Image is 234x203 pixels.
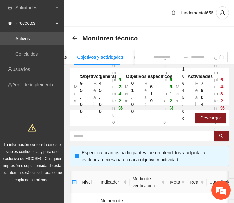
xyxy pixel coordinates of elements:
span: Meta [170,179,180,186]
span: bell [169,10,178,15]
span: inbox [8,5,12,10]
button: bell [168,8,179,18]
button: user [216,6,229,19]
span: Cumplimiento: [214,56,218,132]
strong: 92.42 % [118,77,122,110]
span: search [219,134,223,139]
span: Meta: [176,84,180,103]
span: Real: [195,81,199,107]
button: Descargar [195,113,226,123]
a: Concluidos [15,51,38,57]
span: Medio de verificación [132,175,160,189]
span: Real: [93,81,97,107]
span: to [183,55,188,60]
span: Proyectos [15,17,53,30]
span: warning [28,124,36,132]
strong: 619 [150,84,153,103]
span: Solicitudes [15,1,53,14]
th: Medio de verificación [130,171,167,193]
span: eye [8,21,12,25]
span: user [216,10,229,16]
strong: 10645.00 [182,66,185,121]
span: Meta: [125,84,129,103]
strong: 64.32 % [220,77,224,110]
div: Especifica cuántos participantes fueron atendidos y adjunta la evidencia necesaria en cada objeti... [82,149,224,163]
a: Perfil de implementadora [12,82,62,87]
span: info-circle [75,154,79,158]
span: Real [190,179,199,186]
strong: 545.00 [99,74,102,114]
strong: Actividades [188,74,213,79]
th: Meta [167,171,187,193]
span: Cumplimiento: [112,56,116,132]
span: ellipsis [140,55,145,59]
span: swap-right [183,55,188,60]
span: La información contenida en este sitio es confidencial y para uso exclusivo de FICOSEC. Cualquier... [3,142,62,182]
button: ellipsis [135,50,150,65]
div: Objetivos y actividades [77,54,123,61]
strong: 7904 [201,81,204,107]
span: fundamental656 [181,10,213,15]
span: check-square [72,180,77,184]
strong: Objetivo general [80,74,116,79]
strong: 595.00 [80,74,83,114]
div: Participantes [134,54,160,61]
strong: 69.12 % [170,77,173,110]
span: Meta: [74,84,78,103]
a: Activos [15,36,30,41]
th: Real [187,171,207,193]
span: Descargar [200,114,221,121]
strong: Objetivos específicos [126,74,173,79]
span: Real: [144,81,147,107]
th: Indicador [98,171,130,193]
a: Usuarios [12,67,30,72]
span: Indicador [101,179,123,186]
strong: 601.00 [131,74,134,114]
span: Monitoreo técnico [82,33,138,43]
span: arrow-left [72,36,77,41]
span: Cumplimiento: [163,56,167,132]
div: Back [72,36,77,41]
th: Nivel [79,171,98,193]
button: search [214,131,229,141]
